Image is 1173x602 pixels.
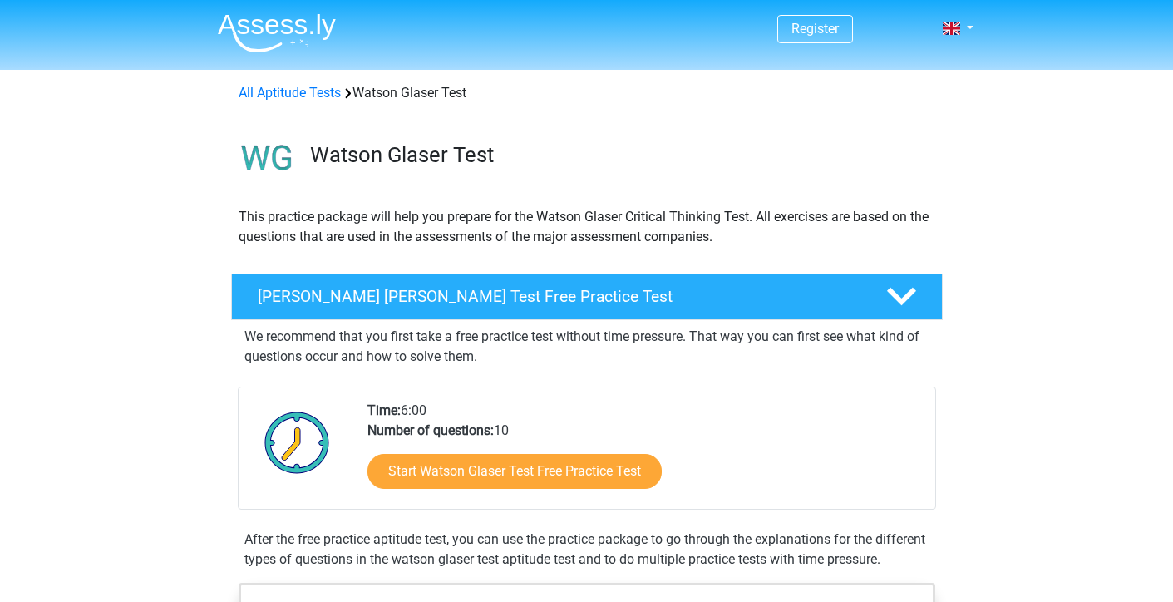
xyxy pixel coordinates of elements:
[791,21,839,37] a: Register
[355,401,934,509] div: 6:00 10
[255,401,339,484] img: Clock
[367,422,494,438] b: Number of questions:
[367,454,662,489] a: Start Watson Glaser Test Free Practice Test
[232,83,942,103] div: Watson Glaser Test
[310,142,929,168] h3: Watson Glaser Test
[244,327,929,367] p: We recommend that you first take a free practice test without time pressure. That way you can fir...
[239,207,935,247] p: This practice package will help you prepare for the Watson Glaser Critical Thinking Test. All exe...
[224,274,949,320] a: [PERSON_NAME] [PERSON_NAME] Test Free Practice Test
[367,402,401,418] b: Time:
[238,530,936,570] div: After the free practice aptitude test, you can use the practice package to go through the explana...
[239,85,341,101] a: All Aptitude Tests
[232,123,303,194] img: watson glaser test
[218,13,336,52] img: Assessly
[258,287,860,306] h4: [PERSON_NAME] [PERSON_NAME] Test Free Practice Test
